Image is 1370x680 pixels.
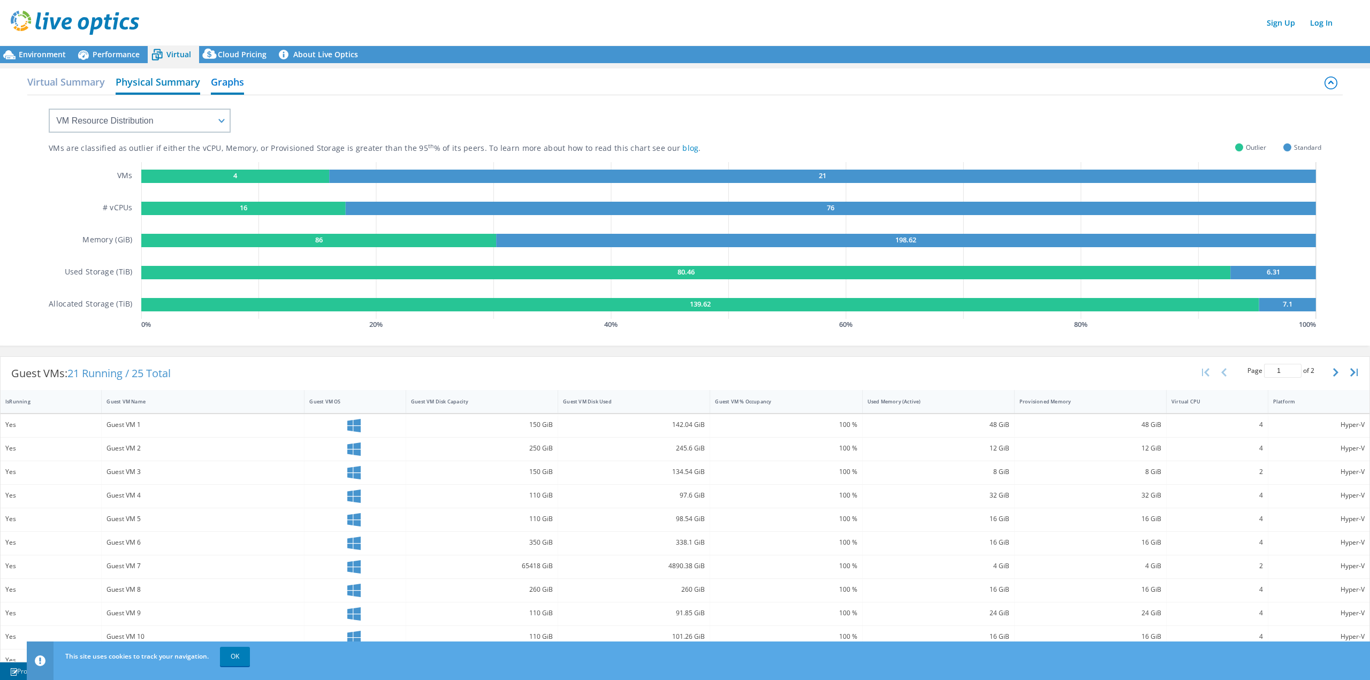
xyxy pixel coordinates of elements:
div: 110 GiB [411,513,553,525]
div: Hyper-V [1273,466,1365,478]
div: 134.54 GiB [563,466,705,478]
div: Hyper-V [1273,442,1365,454]
div: Guest VM Disk Capacity [411,398,540,405]
div: 4 [1171,537,1262,548]
div: IsRunning [5,398,83,405]
div: 65418 GiB [411,560,553,572]
span: Environment [19,49,66,59]
div: Provisioned Memory [1019,398,1148,405]
div: 150 GiB [411,419,553,431]
div: Yes [5,466,96,478]
div: 100 % [715,490,857,501]
div: Guest VM 10 [106,631,299,643]
text: 60 % [839,319,853,329]
div: 16 GiB [1019,631,1161,643]
div: 8 GiB [867,466,1009,478]
div: 16 GiB [867,513,1009,525]
div: Used Memory (Active) [867,398,996,405]
div: Yes [5,631,96,643]
div: 16 GiB [1019,513,1161,525]
a: blog [682,143,698,153]
h5: Allocated Storage (TiB) [49,298,132,311]
span: Cloud Pricing [218,49,267,59]
a: OK [220,647,250,666]
div: 4 [1171,607,1262,619]
a: Project Notes [2,664,65,678]
a: Log In [1305,15,1338,30]
div: 100 % [715,631,857,643]
text: 16 [240,203,247,212]
div: Guest VM 2 [106,442,299,454]
div: 24 GiB [867,607,1009,619]
div: 4 [1171,490,1262,501]
span: 2 [1311,366,1314,375]
div: Guest VM % Occupancy [715,398,844,405]
div: 16 GiB [867,537,1009,548]
div: 100 % [715,442,857,454]
div: Hyper-V [1273,490,1365,501]
div: 260 GiB [563,584,705,595]
div: Platform [1273,398,1352,405]
div: 260 GiB [411,584,553,595]
div: VMs are classified as outlier if either the vCPU, Memory, or Provisioned Storage is greater than ... [49,143,755,154]
div: 48 GiB [1019,419,1161,431]
text: 4 [233,171,238,180]
div: Hyper-V [1273,513,1365,525]
div: Hyper-V [1273,419,1365,431]
div: Yes [5,560,96,572]
div: 16 GiB [1019,584,1161,595]
div: 142.04 GiB [563,419,705,431]
div: 32 GiB [867,490,1009,501]
div: Guest VM 6 [106,537,299,548]
div: 350 GiB [411,537,553,548]
div: 16 GiB [1019,537,1161,548]
div: Guest VM 5 [106,513,299,525]
div: Guest VM 8 [106,584,299,595]
div: 110 GiB [411,490,553,501]
div: 16 GiB [867,631,1009,643]
div: 100 % [715,513,857,525]
span: Performance [93,49,140,59]
div: 150 GiB [411,466,553,478]
div: 100 % [715,419,857,431]
div: 8 GiB [1019,466,1161,478]
div: Yes [5,490,96,501]
div: Yes [5,607,96,619]
div: 4890.38 GiB [563,560,705,572]
div: Guest VM Name [106,398,286,405]
span: This site uses cookies to track your navigation. [65,652,209,661]
div: Yes [5,442,96,454]
div: 97.6 GiB [563,490,705,501]
div: 2 [1171,560,1262,572]
div: Yes [5,654,96,666]
div: 338.1 GiB [563,537,705,548]
div: 100 % [715,607,857,619]
div: Guest VM 9 [106,607,299,619]
img: live_optics_svg.svg [11,11,139,35]
div: 101.26 GiB [563,631,705,643]
div: 24 GiB [1019,607,1161,619]
div: Yes [5,513,96,525]
h5: Used Storage (TiB) [65,266,133,279]
text: 21 [819,171,826,180]
div: 4 [1171,631,1262,643]
div: 100 % [715,466,857,478]
div: 12 GiB [1019,442,1161,454]
a: Sign Up [1261,15,1300,30]
div: Hyper-V [1273,537,1365,548]
div: 4 [1171,442,1262,454]
div: Yes [5,584,96,595]
h2: Physical Summary [116,71,200,95]
div: Guest VM 7 [106,560,299,572]
div: 98.54 GiB [563,513,705,525]
div: 91.85 GiB [563,607,705,619]
div: 250 GiB [411,442,553,454]
span: 21 Running / 25 Total [67,366,171,380]
div: 4 GiB [867,560,1009,572]
div: 100 % [715,584,857,595]
text: 198.62 [895,235,916,245]
a: About Live Optics [275,46,366,63]
span: Outlier [1246,141,1266,154]
span: Virtual [166,49,191,59]
text: 139.62 [690,299,711,309]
